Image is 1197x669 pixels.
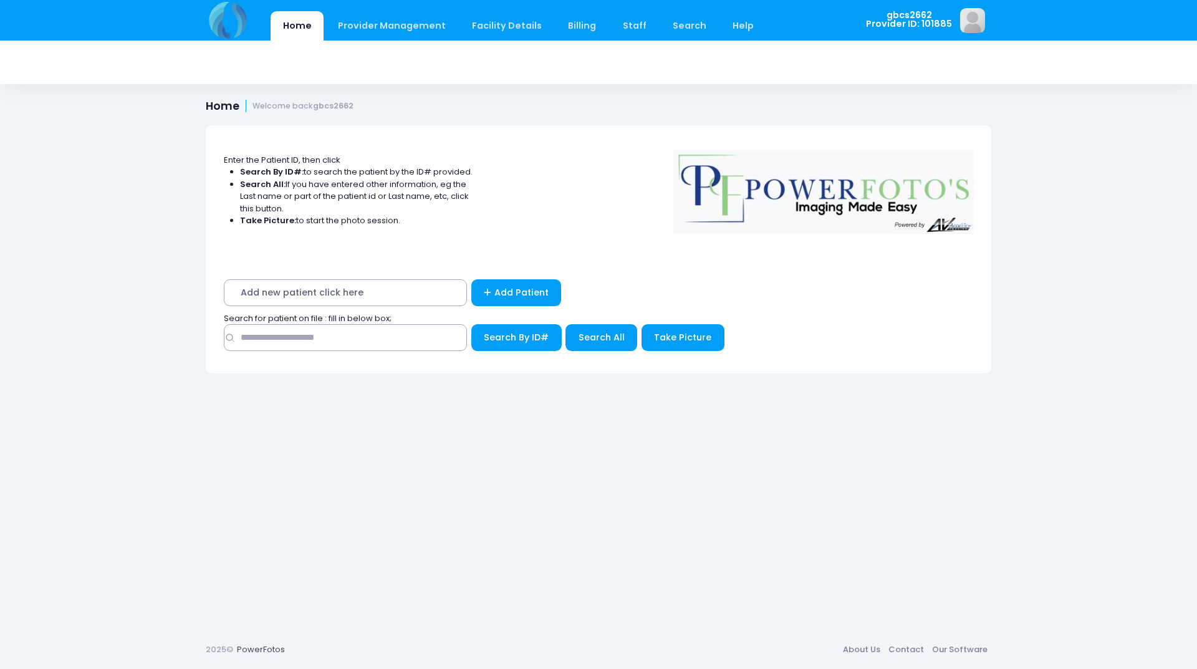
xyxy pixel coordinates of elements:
a: Home [271,11,324,41]
img: Logo [668,142,979,234]
strong: Search By ID#: [240,166,304,178]
li: to start the photo session. [240,214,473,227]
button: Search All [565,324,637,351]
a: Facility Details [460,11,554,41]
li: If you have entered other information, eg the Last name or part of the patient id or Last name, e... [240,178,473,215]
a: Add Patient [471,279,562,306]
a: Help [721,11,766,41]
span: Search All [579,331,625,344]
span: 2025© [206,643,233,655]
span: Enter the Patient ID, then click [224,154,340,166]
strong: Take Picture: [240,214,296,226]
img: image [960,8,985,33]
a: Billing [556,11,608,41]
span: Add new patient click here [224,279,467,306]
a: Our Software [928,638,991,661]
span: Search By ID# [484,331,549,344]
li: to search the patient by the ID# provided. [240,166,473,178]
a: About Us [839,638,884,661]
a: Staff [610,11,658,41]
button: Search By ID# [471,324,562,351]
span: Take Picture [654,331,711,344]
a: Search [660,11,718,41]
a: Provider Management [325,11,458,41]
button: Take Picture [642,324,724,351]
a: PowerFotos [237,643,285,655]
a: Contact [884,638,928,661]
strong: gbcs2662 [313,100,353,111]
span: gbcs2662 Provider ID: 101885 [866,11,952,29]
small: Welcome back [252,102,353,111]
strong: Search All: [240,178,286,190]
h1: Home [206,100,353,113]
span: Search for patient on file : fill in below box; [224,312,392,324]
